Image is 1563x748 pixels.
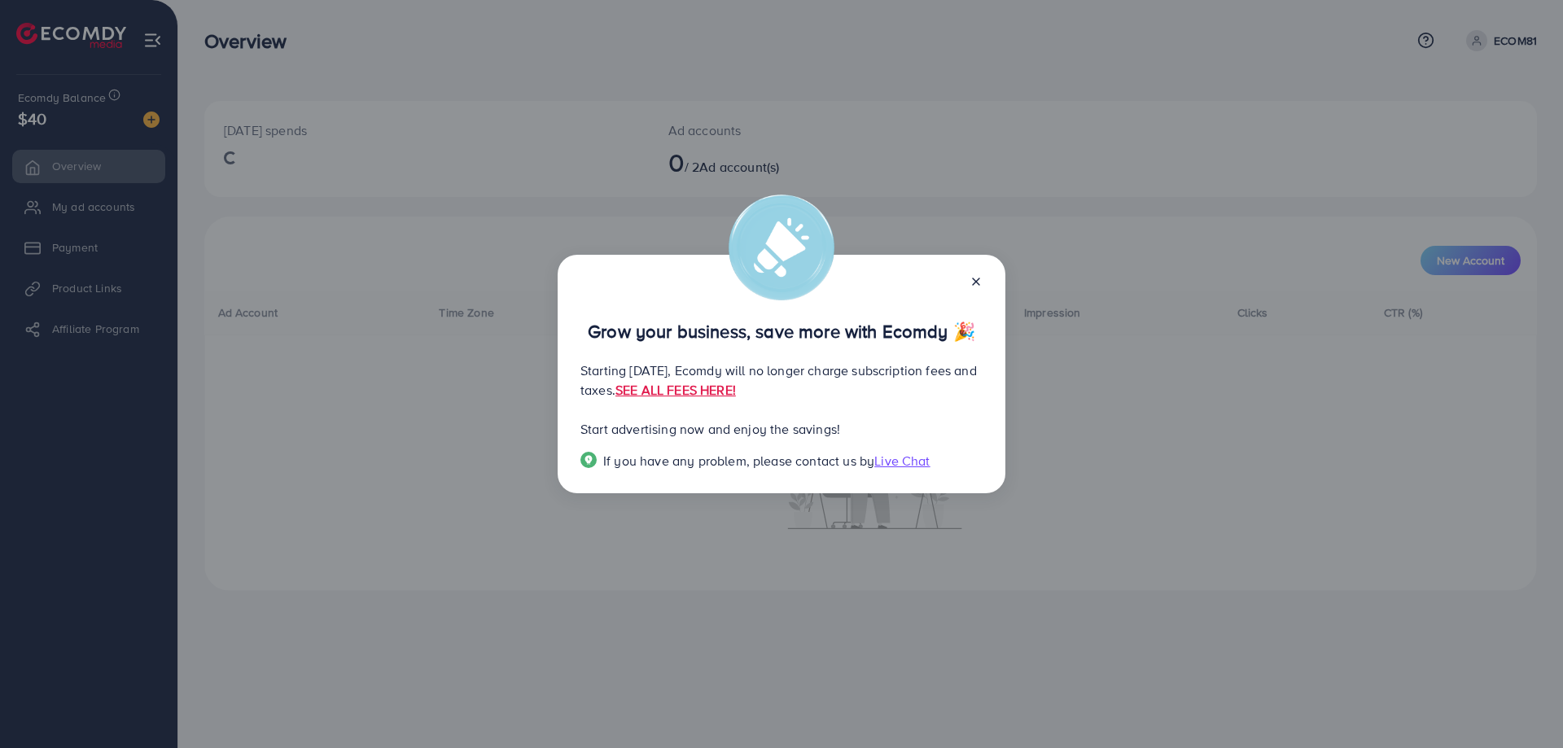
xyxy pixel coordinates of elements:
p: Start advertising now and enjoy the savings! [580,419,983,439]
span: Live Chat [874,452,930,470]
p: Grow your business, save more with Ecomdy 🎉 [580,322,983,341]
p: Starting [DATE], Ecomdy will no longer charge subscription fees and taxes. [580,361,983,400]
a: SEE ALL FEES HERE! [615,381,736,399]
span: If you have any problem, please contact us by [603,452,874,470]
img: Popup guide [580,452,597,468]
img: alert [729,195,834,300]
